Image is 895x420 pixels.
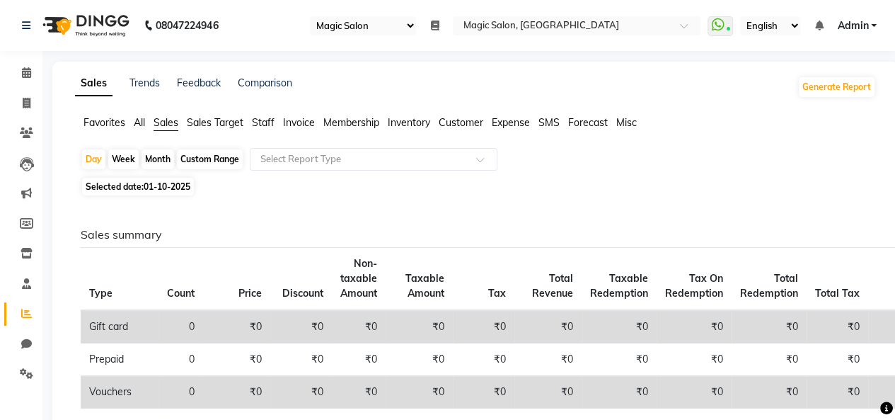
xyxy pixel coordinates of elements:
span: Misc [616,116,637,129]
td: ₹0 [332,344,386,376]
td: ₹0 [657,344,732,376]
span: Invoice [283,116,315,129]
td: 0 [158,344,203,376]
div: Month [142,149,174,169]
span: Price [238,287,262,300]
td: ₹0 [582,376,657,409]
a: Comparison [238,76,292,89]
td: Gift card [81,310,158,344]
td: ₹0 [332,310,386,344]
td: ₹0 [582,344,657,376]
div: Week [108,149,139,169]
div: Day [82,149,105,169]
span: Staff [252,116,275,129]
b: 08047224946 [156,6,218,45]
span: Discount [282,287,323,300]
td: ₹0 [657,376,732,409]
span: Sales [154,116,178,129]
span: Taxable Redemption [590,272,648,300]
td: ₹0 [332,376,386,409]
span: Favorites [83,116,125,129]
a: Trends [129,76,160,89]
td: ₹0 [807,310,868,344]
span: Customer [439,116,483,129]
span: Type [89,287,112,300]
img: logo [36,6,133,45]
a: Feedback [177,76,221,89]
td: ₹0 [386,310,453,344]
span: Inventory [388,116,430,129]
span: Expense [492,116,530,129]
span: SMS [538,116,560,129]
span: Tax On Redemption [665,272,723,300]
td: ₹0 [270,310,332,344]
td: ₹0 [203,310,270,344]
span: Membership [323,116,379,129]
span: Count [167,287,195,300]
td: ₹0 [386,344,453,376]
td: ₹0 [732,376,807,409]
td: ₹0 [270,344,332,376]
span: Tax [488,287,506,300]
td: Vouchers [81,376,158,409]
span: Admin [837,18,868,33]
td: ₹0 [203,376,270,409]
td: ₹0 [203,344,270,376]
td: ₹0 [453,376,514,409]
td: ₹0 [582,310,657,344]
td: ₹0 [657,310,732,344]
span: Taxable Amount [405,272,444,300]
td: ₹0 [732,310,807,344]
td: ₹0 [514,344,582,376]
td: Prepaid [81,344,158,376]
td: ₹0 [807,376,868,409]
td: ₹0 [514,376,582,409]
a: Sales [75,71,112,96]
h6: Sales summary [81,228,865,242]
span: Non-taxable Amount [340,257,377,300]
td: ₹0 [732,344,807,376]
span: Forecast [568,116,608,129]
td: ₹0 [807,344,868,376]
td: ₹0 [386,376,453,409]
td: 0 [158,376,203,409]
td: ₹0 [270,376,332,409]
span: Total Tax [815,287,860,300]
td: ₹0 [453,344,514,376]
span: Total Revenue [532,272,573,300]
span: Selected date: [82,178,194,195]
td: ₹0 [514,310,582,344]
span: 01-10-2025 [144,181,190,192]
td: 0 [158,310,203,344]
span: Sales Target [187,116,243,129]
div: Custom Range [177,149,243,169]
span: All [134,116,145,129]
button: Generate Report [799,77,874,97]
td: ₹0 [453,310,514,344]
